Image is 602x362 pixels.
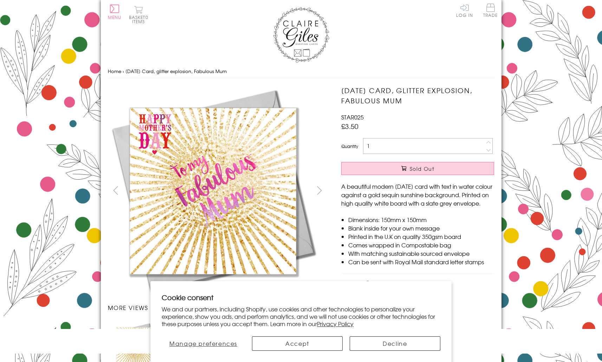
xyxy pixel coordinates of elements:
[483,4,498,17] span: Trade
[348,215,494,224] li: Dimensions: 150mm x 150mm
[108,64,494,79] nav: breadcrumbs
[108,5,122,19] button: Menu
[410,165,434,172] span: Sold Out
[317,319,354,328] a: Privacy Policy
[108,68,121,75] a: Home
[125,68,227,75] span: [DATE] Card, glitter explosion, Fabulous Mum
[132,14,148,25] span: 0 items
[341,143,358,149] label: Quantity
[273,7,329,63] img: Claire Giles Greetings Cards
[348,258,494,266] li: Can be sent with Royal Mail standard letter stamps
[162,305,440,327] p: We and our partners, including Shopify, use cookies and other technologies to personalize your ex...
[348,241,494,249] li: Comes wrapped in Compostable bag
[341,121,358,131] span: £3.50
[108,14,122,20] span: Menu
[108,85,319,296] img: Mother's Day Card, glitter explosion, Fabulous Mum
[348,249,494,258] li: With matching sustainable sourced envelope
[456,4,473,17] a: Log In
[162,336,245,351] button: Manage preferences
[252,336,343,351] button: Accept
[341,113,364,121] span: STAR025
[108,303,328,312] h3: More views
[311,182,327,198] button: next
[341,162,494,175] button: Sold Out
[169,339,237,348] span: Manage preferences
[123,68,124,75] span: ›
[483,4,498,19] a: Trade
[348,224,494,232] li: Blank inside for your own message
[348,232,494,241] li: Printed in the U.K on quality 350gsm board
[341,182,494,207] p: A beautiful modern [DATE] card with text in water colour against a gold sequin sunshine backgroun...
[350,336,440,351] button: Decline
[162,292,440,302] h2: Cookie consent
[108,182,124,198] button: prev
[341,85,494,106] h1: [DATE] Card, glitter explosion, Fabulous Mum
[129,6,148,24] button: Basket0 items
